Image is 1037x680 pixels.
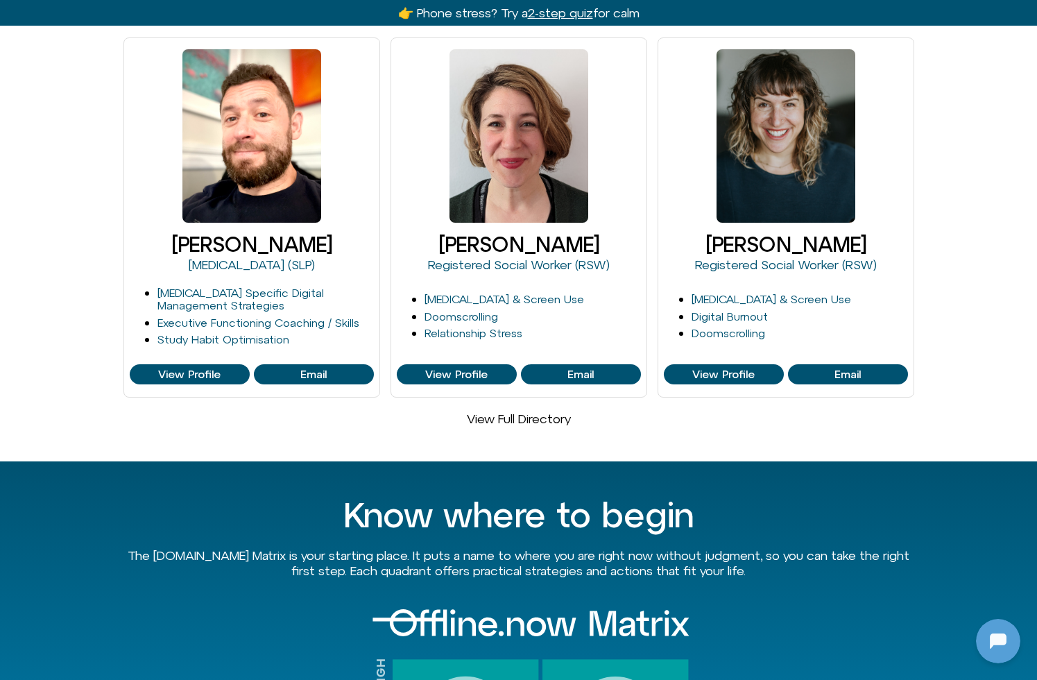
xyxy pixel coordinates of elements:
[40,148,248,215] p: Good to see you. Phone focus time. Which moment [DATE] grabs your phone the most? Choose one: 1) ...
[41,9,213,27] h2: [DOMAIN_NAME]
[40,346,248,412] p: Looks like you stepped away—no worries. Message me when you're ready. What feels like a good next...
[397,364,517,385] a: View Profile of Jessie Kussin
[428,257,610,272] a: Registered Social Worker (RSW)
[692,310,768,323] a: Digital Burnout
[425,293,584,305] a: [MEDICAL_DATA] & Screen Use
[705,232,866,256] a: [PERSON_NAME]
[425,368,488,381] span: View Profile
[218,6,242,30] svg: Restart Conversation Button
[242,6,266,30] svg: Close Chatbot Button
[528,6,593,20] u: 2-step quiz
[3,201,23,221] img: N5FCcHC.png
[521,364,641,385] a: View Profile of Jessie Kussin
[788,364,908,385] a: View Profile of Cleo Haber
[567,368,594,381] span: Email
[976,619,1020,663] iframe: Botpress
[130,364,250,385] a: View Profile of Craig Selinger
[254,364,374,385] a: View Profile of Craig Selinger
[171,232,332,256] a: [PERSON_NAME]
[467,411,571,426] a: View Full Directory
[3,3,274,33] button: Expand Header Button
[86,35,191,54] h1: [DOMAIN_NAME]
[12,7,35,29] img: N5FCcHC.png
[157,287,324,312] a: [MEDICAL_DATA] Specific Digital Management Strategies
[425,327,522,339] a: Relationship Stress
[157,333,289,346] a: Study Habit Optimisation
[158,368,221,381] span: View Profile
[692,368,755,381] span: View Profile
[237,443,259,465] svg: Voice Input Button
[834,368,861,381] span: Email
[40,239,248,322] p: Makes sense — you want clarity. When do you reach for your phone most [DATE]? Choose one: 1) Morn...
[24,447,215,461] textarea: Message Input
[300,368,327,381] span: Email
[425,310,498,323] a: Doomscrolling
[3,398,23,418] img: N5FCcHC.png
[695,257,877,272] a: Registered Social Worker (RSW)
[157,316,359,329] a: Executive Functioning Coaching / Skills
[438,232,599,256] a: [PERSON_NAME]
[123,548,914,578] p: The [DOMAIN_NAME] Matrix is your starting place. It puts a name to where you are right now withou...
[692,327,765,339] a: Doomscrolling
[398,6,640,20] a: 👉 Phone stress? Try a2-step quizfor calm
[664,364,784,385] a: View Profile of Cleo Haber
[189,257,315,272] a: [MEDICAL_DATA] (SLP)
[3,308,23,328] img: N5FCcHC.png
[123,496,914,534] h2: Know where to begin
[121,114,157,130] p: [DATE]
[692,293,851,305] a: [MEDICAL_DATA] & Screen Use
